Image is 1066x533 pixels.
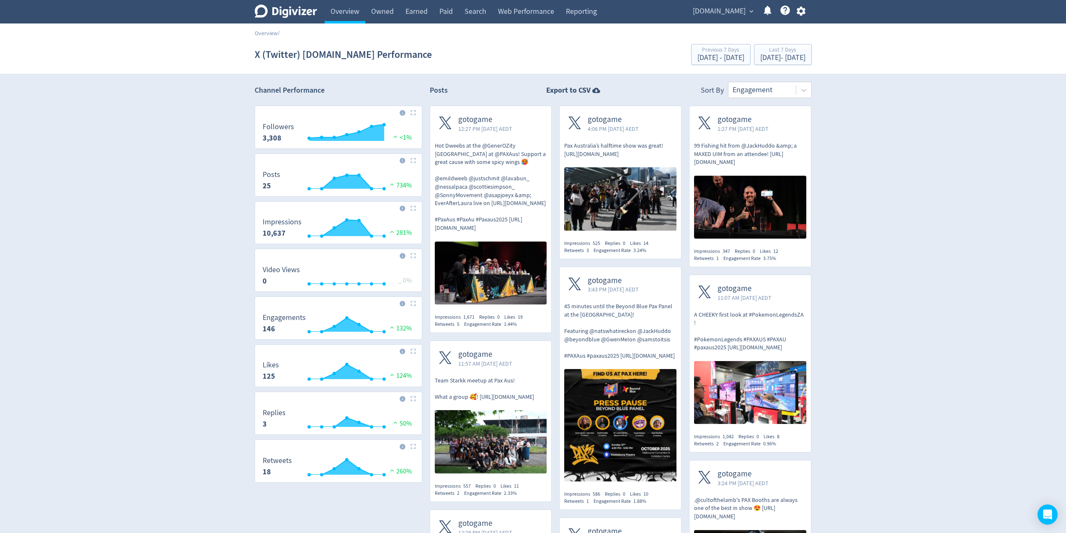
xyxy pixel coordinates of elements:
[546,85,591,96] strong: Export to CSV
[564,240,605,247] div: Impressions
[391,133,400,140] img: positive-performance.svg
[594,498,651,505] div: Engagement Rate
[388,372,396,378] img: positive-performance.svg
[693,5,746,18] span: [DOMAIN_NAME]
[756,433,759,440] span: 0
[410,301,416,306] img: Placeholder
[263,467,271,477] strong: 18
[278,29,280,37] span: /
[1038,504,1058,525] div: Open Intercom Messenger
[410,253,416,258] img: Placeholder
[475,483,501,490] div: Replies
[593,491,600,497] span: 586
[718,115,769,125] span: gotogame
[560,106,681,233] a: gotogame4:06 PM [DATE] AEDTPax Australia’s halftime show was great! [URL][DOMAIN_NAME]
[701,85,724,98] div: Sort By
[263,276,267,286] strong: 0
[458,359,512,368] span: 11:57 AM [DATE] AEDT
[463,483,471,489] span: 557
[458,115,512,125] span: gotogame
[464,321,521,328] div: Engagement Rate
[258,457,418,479] svg: Retweets 18
[588,115,639,125] span: gotogame
[753,248,755,255] span: 0
[388,467,412,476] span: 260%
[263,181,271,191] strong: 25
[435,321,464,328] div: Retweets
[718,294,772,302] span: 11:07 AM [DATE] AEDT
[410,396,416,401] img: Placeholder
[760,248,783,255] div: Likes
[504,490,517,497] span: 2.33%
[718,125,769,133] span: 1:27 PM [DATE] AEDT
[564,498,594,505] div: Retweets
[564,142,676,158] p: Pax Australia’s halftime show was great! [URL][DOMAIN_NAME]
[514,483,519,489] span: 11
[763,440,776,447] span: 0.96%
[633,498,646,504] span: 1.88%
[263,324,275,334] strong: 146
[263,217,302,227] dt: Impressions
[764,433,784,440] div: Likes
[391,419,412,428] span: 50%
[564,247,594,254] div: Retweets
[773,248,778,255] span: 12
[457,321,459,328] span: 5
[410,110,416,115] img: Placeholder
[435,483,475,490] div: Impressions
[564,302,676,360] p: 45 minutes until the Beyond Blue Pax Panel at the [GEOGRAPHIC_DATA]! Featuring @natswhatireckon @...
[623,240,625,247] span: 0
[435,490,464,497] div: Retweets
[263,122,294,132] dt: Followers
[690,5,756,18] button: [DOMAIN_NAME]
[391,419,400,426] img: positive-performance.svg
[258,314,418,336] svg: Engagements 146
[258,123,418,145] svg: Followers 3,308
[430,106,552,307] a: gotogame12:27 PM [DATE] AEDTHot Dweebs at the @GenerOZity [GEOGRAPHIC_DATA] at @PAXAus! Support a...
[630,240,653,247] div: Likes
[588,285,639,294] span: 3:43 PM [DATE] AEDT
[586,247,589,254] span: 3
[718,284,772,294] span: gotogame
[560,267,681,484] a: gotogame3:43 PM [DATE] AEDT45 minutes until the Beyond Blue Pax Panel at the [GEOGRAPHIC_DATA]! F...
[435,142,547,232] p: Hot Dweebs at the @GenerOZity [GEOGRAPHIC_DATA] at @PAXAus! Support a great cause with some spicy...
[748,8,755,15] span: expand_more
[643,240,648,247] span: 14
[263,228,286,238] strong: 10,637
[501,483,524,490] div: Likes
[623,491,625,497] span: 0
[263,360,279,370] dt: Likes
[388,181,396,187] img: positive-performance.svg
[723,248,730,255] span: 347
[388,229,412,237] span: 281%
[716,255,719,262] span: 1
[410,205,416,211] img: Placeholder
[738,433,764,440] div: Replies
[258,266,418,288] svg: Video Views 0
[504,314,527,321] div: Likes
[258,409,418,431] svg: Replies 3
[694,248,735,255] div: Impressions
[777,433,779,440] span: 8
[497,314,500,320] span: 0
[388,467,396,473] img: positive-performance.svg
[605,491,630,498] div: Replies
[754,44,812,65] button: Last 7 Days[DATE]- [DATE]
[255,85,422,96] h2: Channel Performance
[263,133,281,143] strong: 3,308
[694,440,723,447] div: Retweets
[593,240,600,247] span: 525
[694,433,738,440] div: Impressions
[633,247,646,254] span: 3.24%
[586,498,589,504] span: 1
[588,125,639,133] span: 4:06 PM [DATE] AEDT
[588,276,639,286] span: gotogame
[388,181,412,190] span: 734%
[605,240,630,247] div: Replies
[258,171,418,193] svg: Posts 25
[255,29,278,37] a: Overview
[458,125,512,133] span: 12:27 PM [DATE] AEDT
[435,377,547,401] p: Team Starkk meetup at Pax Aus! What a group 🥰! [URL][DOMAIN_NAME]
[697,54,744,62] div: [DATE] - [DATE]
[723,433,734,440] span: 1,042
